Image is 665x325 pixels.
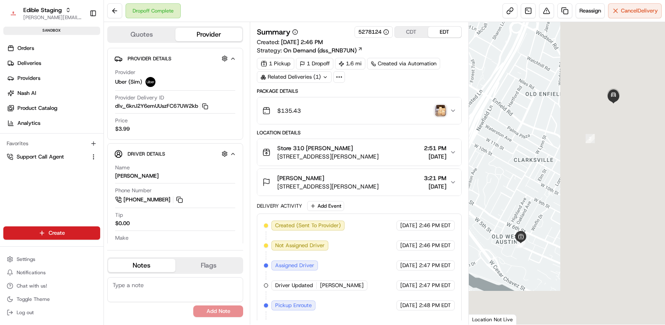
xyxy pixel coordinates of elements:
[400,262,417,269] span: [DATE]
[115,220,130,227] div: $0.00
[424,152,446,161] span: [DATE]
[114,147,236,161] button: Driver Details
[17,89,36,97] span: Nash AI
[277,152,379,161] span: [STREET_ADDRESS][PERSON_NAME]
[115,94,164,102] span: Provider Delivery ID
[17,60,41,67] span: Deliveries
[17,45,34,52] span: Orders
[3,102,103,115] a: Product Catalog
[115,78,142,86] span: Uber (Sim)
[395,27,428,37] button: CDT
[115,195,184,204] a: [PHONE_NUMBER]
[469,314,517,325] div: Location Not Live
[3,226,100,240] button: Create
[283,46,363,55] a: On Demand (dss_RNB7UN)
[49,229,65,237] span: Create
[23,6,62,14] button: Edible Staging
[3,87,103,100] a: Nash AI
[17,104,57,112] span: Product Catalog
[3,150,100,164] button: Support Call Agent
[275,222,341,229] span: Created (Sent To Provider)
[275,262,314,269] span: Assigned Driver
[3,117,103,130] a: Analytics
[277,174,324,182] span: [PERSON_NAME]
[115,102,208,110] button: dlv_6knJ2Y6emUUszFC67UW2kb
[296,58,333,69] div: 1 Dropoff
[3,137,100,150] div: Favorites
[608,3,662,18] button: CancelDelivery
[275,302,312,309] span: Pickup Enroute
[7,7,20,20] img: Edible Staging
[400,242,417,249] span: [DATE]
[3,280,100,292] button: Chat with us!
[123,196,170,203] span: [PHONE_NUMBER]
[3,293,100,305] button: Toggle Theme
[257,28,291,36] h3: Summary
[275,282,313,289] span: Driver Updated
[424,144,446,152] span: 2:51 PM
[419,302,451,309] span: 2:48 PM EDT
[3,27,100,35] div: sandbox
[257,203,302,209] div: Delivery Activity
[115,234,128,242] span: Make
[115,211,123,219] span: Tip
[400,282,417,289] span: [DATE]
[281,38,323,46] span: [DATE] 2:46 PM
[576,3,605,18] button: Reassign
[419,242,451,249] span: 2:46 PM EDT
[257,88,462,94] div: Package Details
[3,57,103,70] a: Deliveries
[23,14,83,21] button: [PERSON_NAME][EMAIL_ADDRESS][DOMAIN_NAME]
[257,38,323,46] span: Created:
[358,28,389,36] button: 5278124
[17,74,40,82] span: Providers
[108,28,175,41] button: Quotes
[428,27,461,37] button: EDT
[579,7,601,15] span: Reassign
[115,117,128,124] span: Price
[3,307,100,318] button: Log out
[3,42,103,55] a: Orders
[114,52,236,65] button: Provider Details
[277,182,379,191] span: [STREET_ADDRESS][PERSON_NAME]
[419,262,451,269] span: 2:47 PM EDT
[400,222,417,229] span: [DATE]
[3,267,100,278] button: Notifications
[3,3,86,23] button: Edible StagingEdible Staging[PERSON_NAME][EMAIL_ADDRESS][DOMAIN_NAME]
[145,77,155,87] img: uber-new-logo.jpeg
[17,296,50,303] span: Toggle Theme
[115,187,152,194] span: Phone Number
[175,259,243,272] button: Flags
[277,144,353,152] span: Store 310 [PERSON_NAME]
[367,58,440,69] div: Created via Automation
[3,253,100,265] button: Settings
[17,153,64,161] span: Support Call Agent
[257,139,461,166] button: Store 310 [PERSON_NAME][STREET_ADDRESS][PERSON_NAME]2:51 PM[DATE]
[275,242,325,249] span: Not Assigned Driver
[108,259,175,272] button: Notes
[283,46,357,55] span: On Demand (dss_RNB7UN)
[17,269,46,276] span: Notifications
[17,309,34,316] span: Log out
[277,107,301,115] span: $135.43
[257,58,294,69] div: 1 Pickup
[621,7,658,15] span: Cancel Delivery
[586,134,595,143] div: 2
[257,129,462,136] div: Location Details
[435,105,446,117] img: photo_proof_of_delivery image
[17,119,40,127] span: Analytics
[419,222,451,229] span: 2:46 PM EDT
[307,201,344,211] button: Add Event
[424,182,446,191] span: [DATE]
[257,169,461,196] button: [PERSON_NAME][STREET_ADDRESS][PERSON_NAME]3:21 PM[DATE]
[257,97,461,124] button: $135.43photo_proof_of_delivery image
[115,69,135,76] span: Provider
[115,164,130,171] span: Name
[335,58,365,69] div: 1.6 mi
[257,46,363,55] div: Strategy:
[17,283,47,289] span: Chat with us!
[175,28,243,41] button: Provider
